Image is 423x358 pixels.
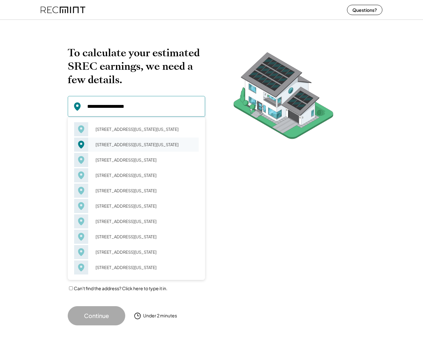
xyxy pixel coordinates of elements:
[74,285,167,291] label: Can't find the address? Click here to type it in.
[91,263,199,272] div: [STREET_ADDRESS][US_STATE]
[68,306,125,325] button: Continue
[347,5,382,15] button: Questions?
[91,171,199,180] div: [STREET_ADDRESS][US_STATE]
[91,232,199,241] div: [STREET_ADDRESS][US_STATE]
[221,46,346,149] img: RecMintArtboard%207.png
[91,140,199,149] div: [STREET_ADDRESS][US_STATE][US_STATE]
[91,186,199,195] div: [STREET_ADDRESS][US_STATE]
[91,125,199,134] div: [STREET_ADDRESS][US_STATE][US_STATE]
[41,1,85,18] img: recmint-logotype%403x%20%281%29.jpeg
[91,155,199,164] div: [STREET_ADDRESS][US_STATE]
[91,248,199,257] div: [STREET_ADDRESS][US_STATE]
[68,46,205,86] h2: To calculate your estimated SREC earnings, we need a few details.
[91,217,199,226] div: [STREET_ADDRESS][US_STATE]
[91,202,199,211] div: [STREET_ADDRESS][US_STATE]
[143,313,177,319] div: Under 2 minutes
